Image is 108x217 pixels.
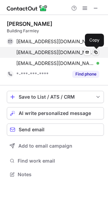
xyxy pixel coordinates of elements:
span: Send email [19,127,44,132]
button: save-profile-one-click [7,91,104,103]
span: AI write personalized message [19,111,91,116]
span: [EMAIL_ADDRESS][DOMAIN_NAME] [16,38,94,45]
button: Notes [7,170,104,179]
span: [EMAIL_ADDRESS][DOMAIN_NAME] [16,60,94,66]
span: Add to email campaign [18,143,72,149]
button: Find work email [7,156,104,166]
button: Reveal Button [72,71,99,78]
span: Find work email [18,158,101,164]
div: [PERSON_NAME] [7,20,52,27]
span: [EMAIL_ADDRESS][DOMAIN_NAME] [16,49,94,55]
img: ContactOut v5.3.10 [7,4,48,12]
div: Save to List / ATS / CRM [19,94,92,100]
button: AI write personalized message [7,107,104,119]
button: Add to email campaign [7,140,104,152]
div: Building Farmley [7,28,104,34]
button: Send email [7,123,104,136]
span: Notes [18,171,101,178]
